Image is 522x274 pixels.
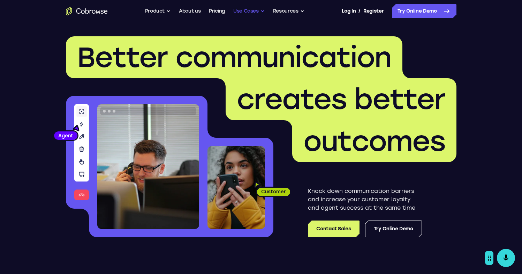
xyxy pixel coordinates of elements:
[145,4,171,18] button: Product
[308,187,422,212] p: Knock down communication barriers and increase your customer loyalty and agent success at the sam...
[66,7,108,15] a: Go to the home page
[392,4,456,18] a: Try Online Demo
[207,146,265,229] img: A customer holding their phone
[365,221,422,237] a: Try Online Demo
[97,104,199,229] img: A customer support agent talking on the phone
[342,4,356,18] a: Log In
[237,82,445,116] span: creates better
[77,41,391,74] span: Better communication
[303,124,445,158] span: outcomes
[358,7,361,15] span: /
[179,4,201,18] a: About us
[308,221,359,237] a: Contact Sales
[209,4,225,18] a: Pricing
[273,4,304,18] button: Resources
[363,4,384,18] a: Register
[485,251,493,265] button: ⣿
[233,4,265,18] button: Use Cases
